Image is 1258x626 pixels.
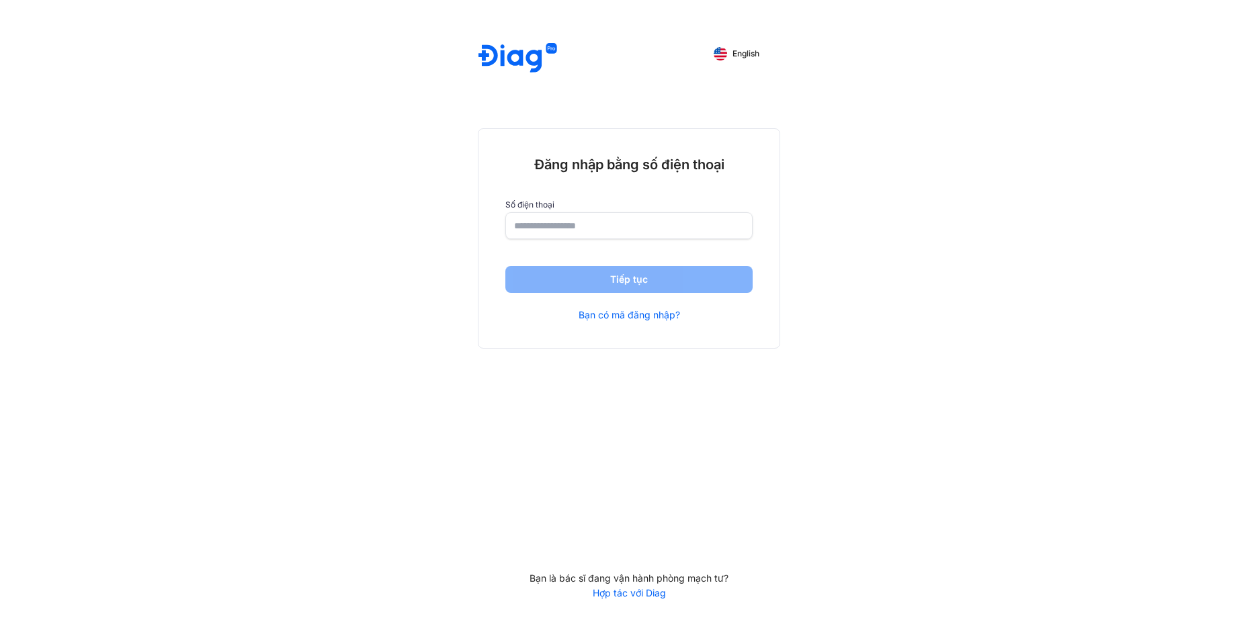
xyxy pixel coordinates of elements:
[579,309,680,321] a: Bạn có mã đăng nhập?
[732,49,759,58] span: English
[714,47,727,60] img: English
[478,572,780,584] div: Bạn là bác sĩ đang vận hành phòng mạch tư?
[505,200,753,210] label: Số điện thoại
[505,266,753,293] button: Tiếp tục
[505,156,753,173] div: Đăng nhập bằng số điện thoại
[478,43,557,75] img: logo
[478,587,780,599] a: Hợp tác với Diag
[704,43,769,64] button: English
